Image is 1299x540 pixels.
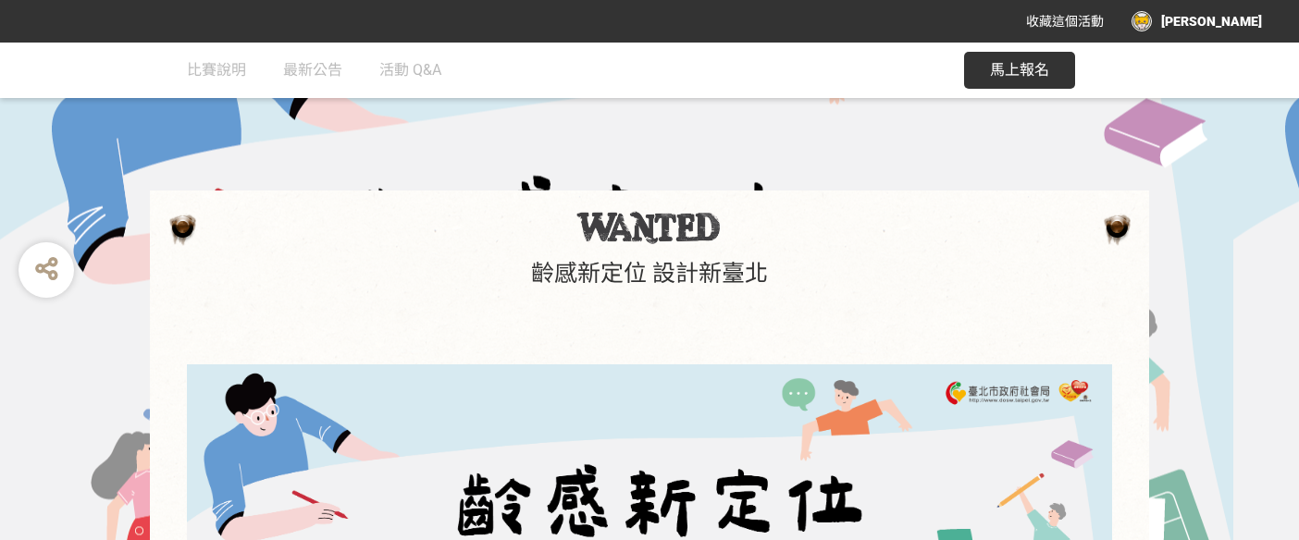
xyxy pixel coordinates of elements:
[990,61,1049,79] span: 馬上報名
[576,211,724,244] img: 齡感新定位 設計新臺北
[379,43,441,98] a: 活動 Q&A
[168,260,1131,288] h1: 齡感新定位 設計新臺北
[964,52,1075,89] button: 馬上報名
[1026,14,1104,29] span: 收藏這個活動
[187,43,246,98] a: 比賽說明
[283,43,342,98] a: 最新公告
[283,61,342,79] span: 最新公告
[187,61,246,79] span: 比賽說明
[379,61,441,79] span: 活動 Q&A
